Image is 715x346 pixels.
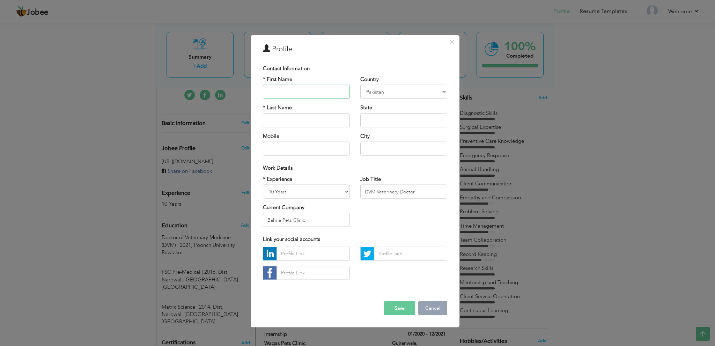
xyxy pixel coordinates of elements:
button: Cancel [418,301,447,315]
span: Link your social accounts [263,236,320,243]
label: * First Name [263,76,292,83]
label: Job Title [360,175,381,183]
label: Current Company [263,204,304,211]
label: Country [360,76,379,83]
span: Contact Information [263,65,310,72]
h3: Profile [263,44,447,54]
img: facebook [263,266,277,279]
label: * Last Name [263,104,292,111]
button: Close [447,36,458,47]
label: Mobile [263,132,279,140]
img: Twitter [361,247,374,260]
img: linkedin [263,247,277,260]
input: Profile Link [374,246,447,260]
label: * Experience [263,175,292,183]
input: Profile Link [277,246,350,260]
button: Save [384,301,415,315]
span: Work Details [263,164,293,171]
span: × [449,35,455,48]
input: Profile Link [277,266,350,280]
label: City [360,132,370,140]
label: State [360,104,372,111]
